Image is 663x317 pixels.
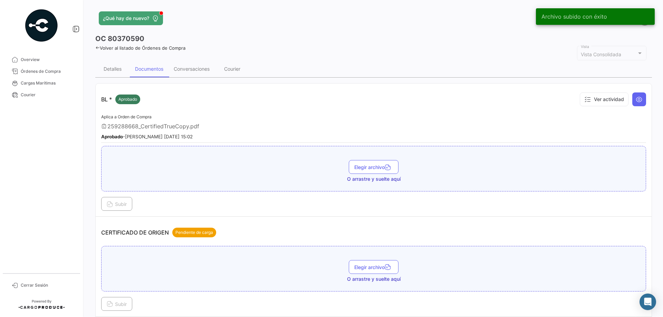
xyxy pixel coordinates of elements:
span: 259288668_CertifiedTrueCopy.pdf [107,123,199,130]
button: Ver actividad [580,92,628,106]
span: Cargas Marítimas [21,80,75,86]
span: O arrastre y suelte aquí [347,276,401,283]
span: Elegir archivo [354,264,393,270]
span: Subir [107,301,127,307]
button: Elegir archivo [349,260,398,274]
mat-select-trigger: Vista Consolidada [581,51,621,57]
button: Elegir archivo [349,160,398,174]
span: Archivo subido con éxito [541,13,607,20]
span: Subir [107,201,127,207]
small: - [PERSON_NAME] [DATE] 15:02 [101,134,193,139]
div: Detalles [104,66,122,72]
span: O arrastre y suelte aquí [347,176,401,182]
div: Abrir Intercom Messenger [640,294,656,310]
button: Subir [101,197,132,211]
span: Pendiente de carga [175,229,213,236]
div: Documentos [135,66,163,72]
img: powered-by.png [24,8,59,43]
span: Elegir archivo [354,164,393,170]
span: Courier [21,92,75,98]
a: Órdenes de Compra [6,66,77,77]
span: Órdenes de Compra [21,68,75,75]
button: ¿Qué hay de nuevo? [99,11,163,25]
div: Courier [224,66,240,72]
span: Aprobado [118,96,137,102]
a: Courier [6,89,77,101]
span: Cerrar Sesión [21,282,75,288]
a: Overview [6,54,77,66]
p: CERTIFICADO DE ORIGEN [101,228,216,237]
div: Conversaciones [174,66,210,72]
span: Aplica a Orden de Compra [101,114,152,119]
b: Aprobado [101,134,123,139]
a: Cargas Marítimas [6,77,77,89]
span: Overview [21,57,75,63]
span: ¿Qué hay de nuevo? [103,15,149,22]
button: Subir [101,297,132,311]
h3: OC 80370590 [95,34,144,43]
a: Volver al listado de Órdenes de Compra [95,45,185,51]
